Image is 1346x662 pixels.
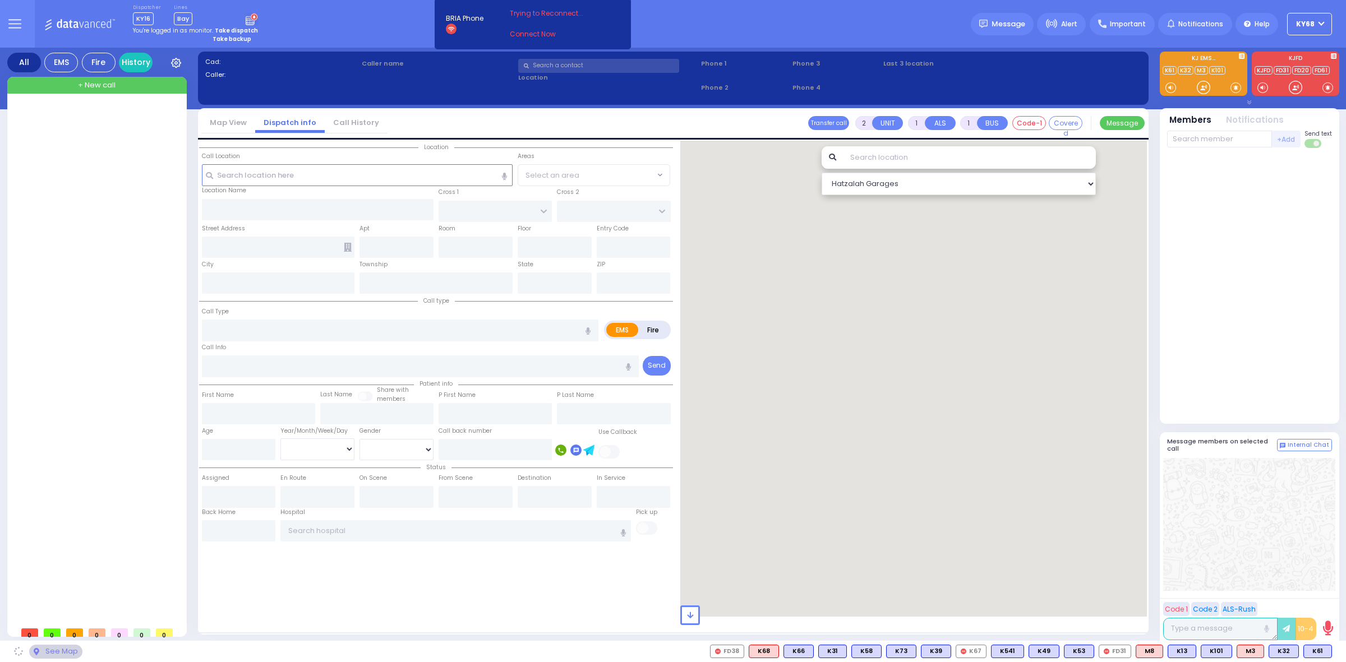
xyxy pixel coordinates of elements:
[872,116,903,130] button: UNIT
[1296,19,1315,29] span: ky68
[638,323,669,337] label: Fire
[1255,19,1270,29] span: Help
[89,628,105,637] span: 0
[1136,645,1163,658] div: M8
[1169,114,1211,127] button: Members
[377,386,409,394] small: Share with
[1237,645,1264,658] div: M3
[359,427,381,436] label: Gender
[1287,13,1332,35] button: ky68
[710,645,744,658] div: FD38
[1100,116,1145,130] button: Message
[202,427,213,436] label: Age
[1221,602,1257,616] button: ALS-Rush
[362,59,515,68] label: Caller name
[851,645,882,658] div: K58
[518,260,533,269] label: State
[82,53,116,72] div: Fire
[1304,138,1322,149] label: Turn off text
[518,474,551,483] label: Destination
[783,645,814,658] div: K66
[202,307,229,316] label: Call Type
[1201,645,1232,658] div: K101
[78,80,116,91] span: + New call
[1110,19,1146,29] span: Important
[359,474,387,483] label: On Scene
[202,186,246,195] label: Location Name
[1191,602,1219,616] button: Code 2
[518,59,679,73] input: Search a contact
[526,170,579,181] span: Select an area
[1136,645,1163,658] div: ALS KJ
[174,4,192,11] label: Lines
[557,188,579,197] label: Cross 2
[439,188,459,197] label: Cross 1
[749,645,779,658] div: K68
[991,645,1024,658] div: BLS
[1167,131,1272,147] input: Search member
[446,13,483,24] span: BRIA Phone
[1252,55,1339,63] label: KJFD
[1061,19,1077,29] span: Alert
[202,508,236,517] label: Back Home
[883,59,1012,68] label: Last 3 location
[792,83,880,92] span: Phone 4
[280,520,631,541] input: Search hospital
[1226,114,1284,127] button: Notifications
[202,260,214,269] label: City
[280,508,305,517] label: Hospital
[1277,439,1332,451] button: Internal Chat
[1312,66,1330,75] a: FD61
[597,474,625,483] label: In Service
[1064,645,1094,658] div: BLS
[749,645,779,658] div: ALS
[414,379,458,388] span: Patient info
[205,57,358,67] label: Cad:
[1178,66,1193,75] a: K32
[1104,649,1109,654] img: red-radio-icon.svg
[133,12,154,25] span: KY16
[597,224,629,233] label: Entry Code
[701,83,789,92] span: Phone 2
[1168,645,1196,658] div: K13
[202,224,245,233] label: Street Address
[1292,66,1311,75] a: FD20
[701,59,789,68] span: Phone 1
[886,645,916,658] div: K73
[21,628,38,637] span: 0
[1029,645,1059,658] div: K49
[1303,645,1332,658] div: K61
[255,117,325,128] a: Dispatch info
[557,391,594,400] label: P Last Name
[1237,645,1264,658] div: ALS
[439,391,476,400] label: P First Name
[843,146,1096,169] input: Search location
[1178,19,1223,29] span: Notifications
[66,628,83,637] span: 0
[418,297,455,305] span: Call type
[439,427,492,436] label: Call back number
[213,35,251,43] strong: Take backup
[280,474,306,483] label: En Route
[1201,645,1232,658] div: BLS
[597,260,605,269] label: ZIP
[119,53,153,72] a: History
[174,12,192,25] span: Bay
[1029,645,1059,658] div: BLS
[1288,441,1329,449] span: Internal Chat
[1049,116,1082,130] button: Covered
[518,152,534,161] label: Areas
[818,645,847,658] div: K31
[992,18,1025,30] span: Message
[1195,66,1208,75] a: M3
[1163,66,1177,75] a: K61
[344,243,352,252] span: Other building occupants
[1160,55,1247,63] label: KJ EMS...
[518,73,697,82] label: Location
[325,117,388,128] a: Call History
[818,645,847,658] div: BLS
[1167,438,1277,452] h5: Message members on selected call
[29,645,82,659] div: See map
[205,70,358,80] label: Caller:
[606,323,639,337] label: EMS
